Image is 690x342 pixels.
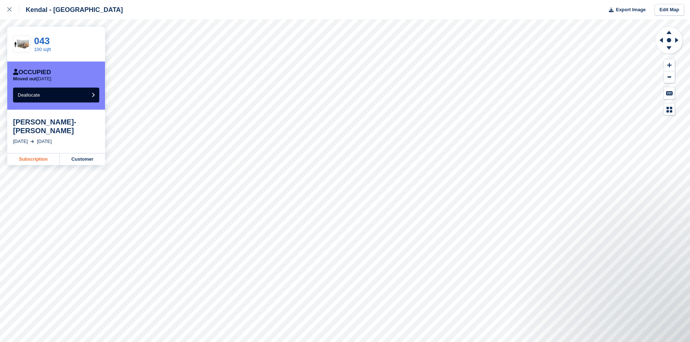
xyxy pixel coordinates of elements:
[34,35,50,46] a: 043
[18,92,40,98] span: Deallocate
[616,6,645,13] span: Export Image
[60,153,105,165] a: Customer
[37,138,52,145] div: [DATE]
[13,88,99,102] button: Deallocate
[13,69,51,76] div: Occupied
[19,5,123,14] div: Kendal - [GEOGRAPHIC_DATA]
[13,38,30,51] img: 100-sqft-unit.jpg
[664,59,675,71] button: Zoom In
[13,138,28,145] div: [DATE]
[13,76,51,82] p: [DATE]
[13,118,99,135] div: [PERSON_NAME]-[PERSON_NAME]
[13,76,37,81] span: Moved out
[7,153,60,165] a: Subscription
[30,140,34,143] img: arrow-right-light-icn-cde0832a797a2874e46488d9cf13f60e5c3a73dbe684e267c42b8395dfbc2abf.svg
[34,47,51,52] a: 100 sqft
[605,4,646,16] button: Export Image
[655,4,684,16] a: Edit Map
[664,87,675,99] button: Keyboard Shortcuts
[664,71,675,83] button: Zoom Out
[664,104,675,115] button: Map Legend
